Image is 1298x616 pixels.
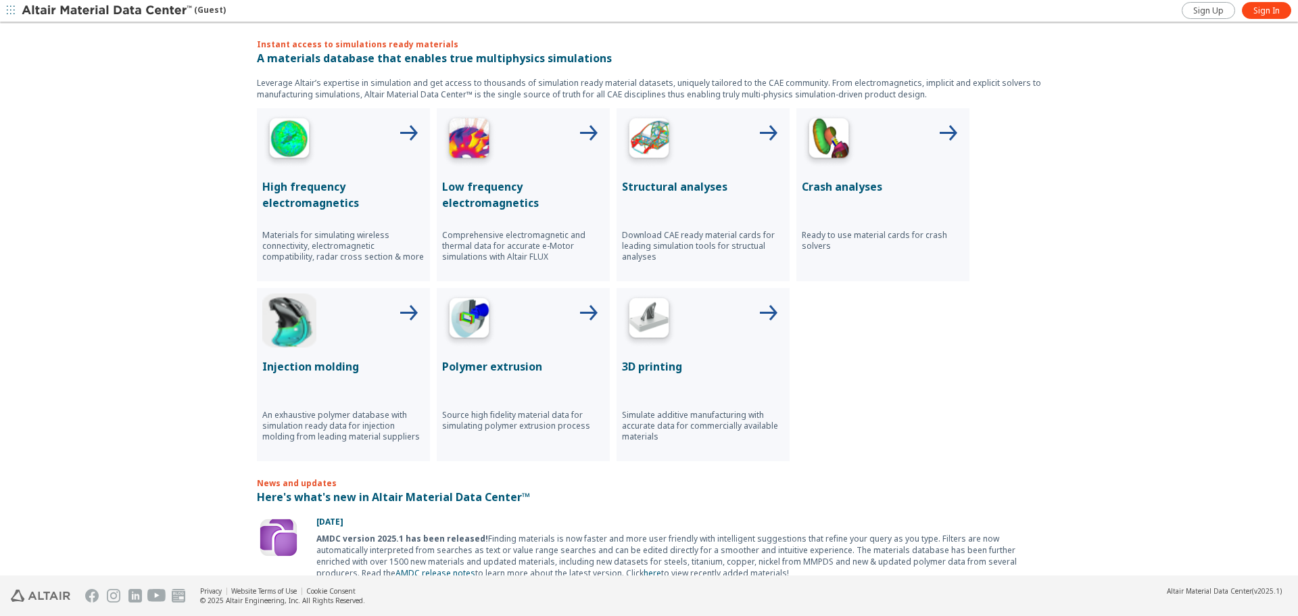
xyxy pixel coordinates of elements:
p: 3D printing [622,358,784,375]
img: Update Icon Software [257,516,300,559]
a: Privacy [200,586,222,596]
button: Crash Analyses IconCrash analysesReady to use material cards for crash solvers [796,108,969,281]
div: Finding materials is now faster and more user friendly with intelligent suggestions that refine y... [316,533,1041,579]
p: Source high fidelity material data for simulating polymer extrusion process [442,410,604,431]
p: [DATE] [316,516,1041,527]
img: Structural Analyses Icon [622,114,676,168]
a: Cookie Consent [306,586,356,596]
img: 3D Printing Icon [622,293,676,348]
div: (v2025.1) [1167,586,1282,596]
img: Altair Material Data Center [22,4,194,18]
span: Sign In [1253,5,1280,16]
img: Crash Analyses Icon [802,114,856,168]
div: © 2025 Altair Engineering, Inc. All Rights Reserved. [200,596,365,605]
p: Injection molding [262,358,425,375]
span: Altair Material Data Center [1167,586,1252,596]
img: High Frequency Icon [262,114,316,168]
p: Crash analyses [802,179,964,195]
img: Altair Engineering [11,590,70,602]
p: Materials for simulating wireless connectivity, electromagnetic compatibility, radar cross sectio... [262,230,425,262]
p: Polymer extrusion [442,358,604,375]
p: Structural analyses [622,179,784,195]
img: Polymer Extrusion Icon [442,293,496,348]
p: Leverage Altair’s expertise in simulation and get access to thousands of simulation ready materia... [257,77,1041,100]
button: High Frequency IconHigh frequency electromagneticsMaterials for simulating wireless connectivity,... [257,108,430,281]
span: Sign Up [1193,5,1224,16]
a: Sign Up [1182,2,1235,19]
button: 3D Printing Icon3D printingSimulate additive manufacturing with accurate data for commercially av... [617,288,790,461]
a: Website Terms of Use [231,586,297,596]
p: High frequency electromagnetics [262,179,425,211]
a: Sign In [1242,2,1291,19]
b: AMDC version 2025.1 has been released! [316,533,488,544]
button: Structural Analyses IconStructural analysesDownload CAE ready material cards for leading simulati... [617,108,790,281]
button: Polymer Extrusion IconPolymer extrusionSource high fidelity material data for simulating polymer ... [437,288,610,461]
p: Comprehensive electromagnetic and thermal data for accurate e-Motor simulations with Altair FLUX [442,230,604,262]
p: Instant access to simulations ready materials [257,39,1041,50]
div: (Guest) [22,4,226,18]
img: Injection Molding Icon [262,293,316,348]
p: News and updates [257,477,1041,489]
p: Simulate additive manufacturing with accurate data for commercially available materials [622,410,784,442]
a: here [644,567,661,579]
p: Ready to use material cards for crash solvers [802,230,964,252]
p: Here's what's new in Altair Material Data Center™ [257,489,1041,505]
img: Low Frequency Icon [442,114,496,168]
p: Low frequency electromagnetics [442,179,604,211]
p: A materials database that enables true multiphysics simulations [257,50,1041,66]
a: AMDC release notes [395,567,475,579]
button: Low Frequency IconLow frequency electromagneticsComprehensive electromagnetic and thermal data fo... [437,108,610,281]
p: Download CAE ready material cards for leading simulation tools for structual analyses [622,230,784,262]
button: Injection Molding IconInjection moldingAn exhaustive polymer database with simulation ready data ... [257,288,430,461]
p: An exhaustive polymer database with simulation ready data for injection molding from leading mate... [262,410,425,442]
